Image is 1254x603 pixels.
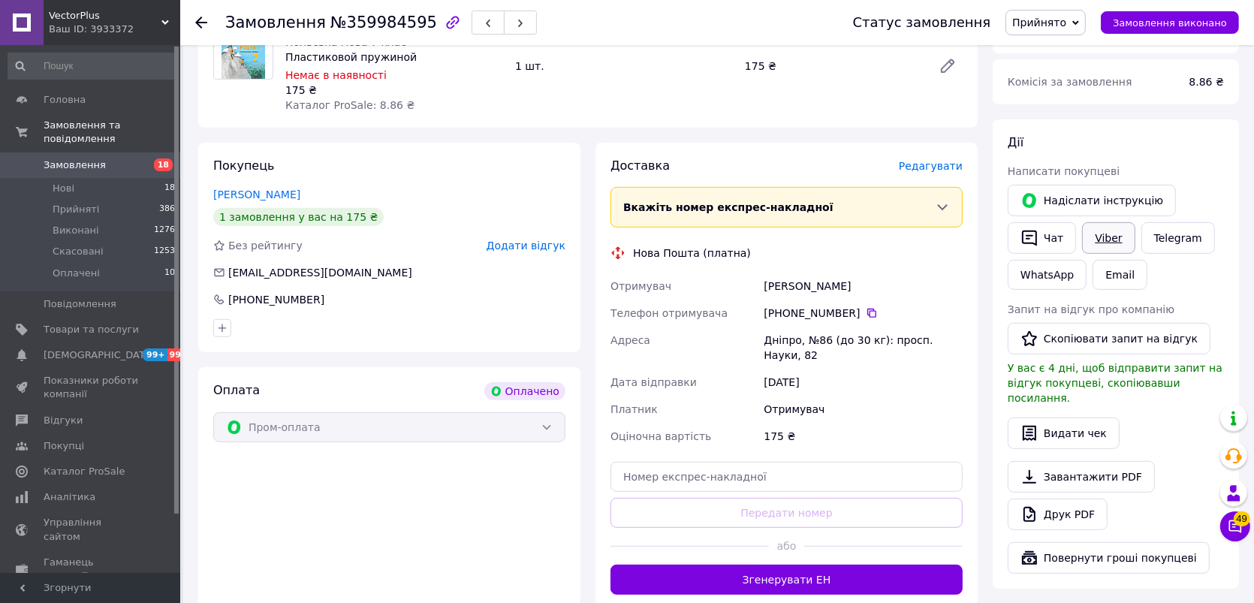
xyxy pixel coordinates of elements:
span: Без рейтингу [228,240,303,252]
div: Отримувач [761,396,966,423]
span: Замовлення [225,14,326,32]
span: Скасовані [53,245,104,258]
span: Замовлення та повідомлення [44,119,180,146]
a: Друк PDF [1008,499,1108,530]
span: 18 [154,158,173,171]
div: [PHONE_NUMBER] [227,292,326,307]
a: Język polski 7 (Ukrainian edition) НУШ Польська мова 7 клас [285,21,487,48]
span: Каталог ProSale [44,465,125,478]
span: [DEMOGRAPHIC_DATA] [44,348,155,362]
span: 10 [164,267,175,280]
button: Видати чек [1008,418,1120,449]
span: Адреса [610,334,650,346]
span: 8.86 ₴ [1189,76,1224,88]
span: У вас є 4 дні, щоб відправити запит на відгук покупцеві, скопіювавши посилання. [1008,362,1222,404]
span: Нові [53,182,74,195]
span: Оплата [213,383,260,397]
span: або [769,538,804,553]
div: Статус замовлення [853,15,991,30]
span: Відгуки [44,414,83,427]
span: Головна [44,93,86,107]
span: Немає в наявності [285,69,387,81]
button: Email [1093,260,1147,290]
a: [PERSON_NAME] [213,188,300,200]
div: 175 ₴ [761,423,966,450]
div: [PERSON_NAME] [761,273,966,300]
span: Покупець [213,158,275,173]
div: 175 ₴ [739,56,927,77]
img: Język polski 7 (Ukrainian edition) НУШ Польська мова 7 клас [222,20,265,79]
span: Показники роботи компанії [44,374,139,401]
span: Покупці [44,439,84,453]
button: Замовлення виконано [1101,11,1239,34]
button: Повернути гроші покупцеві [1008,542,1210,574]
div: 175 ₴ [285,83,503,98]
div: [PHONE_NUMBER] [764,306,963,321]
span: 99+ [167,348,192,361]
span: Телефон отримувача [610,307,728,319]
button: Чат з покупцем49 [1220,511,1250,541]
span: 18 [164,182,175,195]
span: 99+ [143,348,167,361]
div: Дніпро, №86 (до 30 кг): просп. Науки, 82 [761,327,966,369]
div: Нова Пошта (платна) [629,246,755,261]
span: Аналітика [44,490,95,504]
a: Viber [1082,222,1135,254]
input: Номер експрес-накладної [610,462,963,492]
button: Згенерувати ЕН [610,565,963,595]
button: Надіслати інструкцію [1008,185,1176,216]
span: [EMAIL_ADDRESS][DOMAIN_NAME] [228,267,412,279]
span: Вкажіть номер експрес-накладної [623,201,833,213]
span: Комісія за замовлення [1008,76,1132,88]
button: Чат [1008,222,1076,254]
span: Оціночна вартість [610,430,711,442]
input: Пошук [8,53,176,80]
span: 386 [159,203,175,216]
span: Товари та послуги [44,323,139,336]
a: Редагувати [933,51,963,81]
span: Каталог ProSale: 8.86 ₴ [285,99,414,111]
div: Пластиковой пружиной [285,50,503,65]
span: Редагувати [899,160,963,172]
span: Дата відправки [610,376,697,388]
span: Замовлення виконано [1113,17,1227,29]
span: 1253 [154,245,175,258]
span: Повідомлення [44,297,116,311]
span: Запит на відгук про компанію [1008,303,1174,315]
span: Додати відгук [487,240,565,252]
span: Гаманець компанії [44,556,139,583]
span: Платник [610,403,658,415]
span: 1276 [154,224,175,237]
div: Ваш ID: 3933372 [49,23,180,36]
span: Виконані [53,224,99,237]
button: Скопіювати запит на відгук [1008,323,1210,354]
span: Доставка [610,158,670,173]
div: 1 замовлення у вас на 175 ₴ [213,208,384,226]
span: Написати покупцеві [1008,165,1120,177]
div: [DATE] [761,369,966,396]
div: 1 шт. [509,56,739,77]
span: Прийняті [53,203,99,216]
a: Завантажити PDF [1008,461,1155,493]
span: 49 [1234,511,1250,526]
span: Дії [1008,135,1023,149]
a: WhatsApp [1008,260,1087,290]
span: Замовлення [44,158,106,172]
div: Повернутися назад [195,15,207,30]
span: Оплачені [53,267,100,280]
a: Telegram [1141,222,1215,254]
span: Прийнято [1012,17,1066,29]
span: №359984595 [330,14,437,32]
span: Отримувач [610,280,671,292]
span: Управління сайтом [44,516,139,543]
span: VectorPlus [49,9,161,23]
div: Оплачено [484,382,565,400]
